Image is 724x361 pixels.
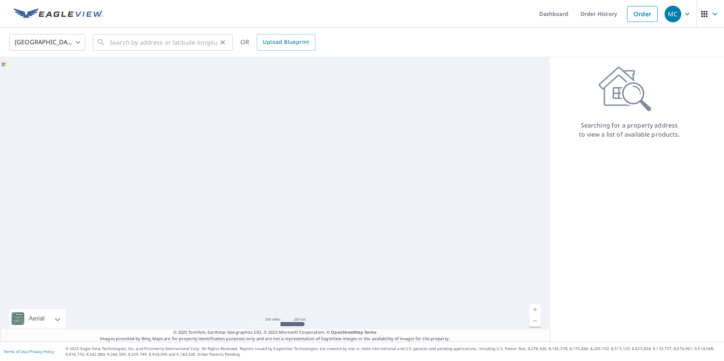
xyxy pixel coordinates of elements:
div: OR [240,34,315,51]
a: Upload Blueprint [257,34,315,51]
div: MC [665,6,681,22]
a: Terms of Use [4,349,27,354]
a: Order [627,6,658,22]
span: Upload Blueprint [263,37,309,47]
p: © 2025 Eagle View Technologies, Inc. and Pictometry International Corp. All Rights Reserved. Repo... [66,346,720,357]
a: Current Level 5, Zoom Out [529,315,541,327]
span: © 2025 TomTom, Earthstar Geographics SIO, © 2025 Microsoft Corporation, © [173,329,377,336]
img: EV Logo [14,8,103,20]
a: Privacy Policy [30,349,54,354]
a: Current Level 5, Zoom In [529,304,541,315]
div: Aerial [27,309,47,328]
div: [GEOGRAPHIC_DATA] [9,32,85,53]
input: Search by address or latitude-longitude [109,32,217,53]
a: OpenStreetMap [331,329,363,335]
p: Searching for a property address to view a list of available products. [579,121,680,139]
div: Aerial [9,309,66,328]
p: | [4,349,54,354]
button: Clear [217,37,228,48]
a: Terms [364,329,377,335]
